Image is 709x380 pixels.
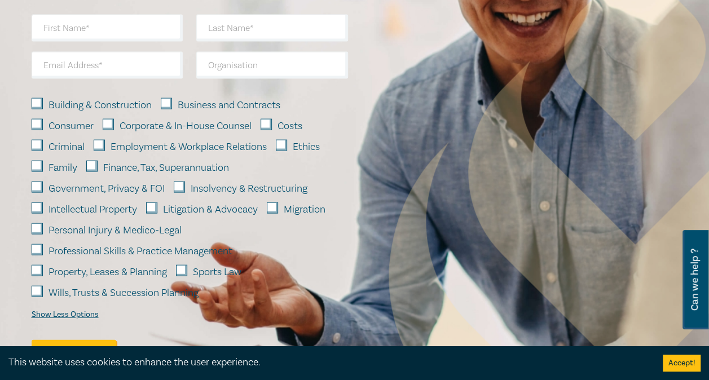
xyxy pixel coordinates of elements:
[32,15,183,42] input: First Name*
[278,119,302,134] label: Costs
[49,119,94,134] label: Consumer
[293,140,320,154] label: Ethics
[689,237,700,322] span: Can we help ?
[49,98,152,113] label: Building & Construction
[49,140,85,154] label: Criminal
[193,265,241,280] label: Sports Law
[8,355,646,370] div: This website uses cookies to enhance the user experience.
[663,355,701,372] button: Accept cookies
[163,202,258,217] label: Litigation & Advocacy
[49,265,167,280] label: Property, Leases & Planning
[196,15,348,42] input: Last Name*
[120,119,252,134] label: Corporate & In-House Counsel
[49,286,199,301] label: Wills, Trusts & Succession Planning
[32,310,99,319] div: Show Less Options
[32,340,116,361] button: Submit
[111,140,267,154] label: Employment & Workplace Relations
[49,244,232,259] label: Professional Skills & Practice Management
[103,161,229,175] label: Finance, Tax, Superannuation
[49,161,77,175] label: Family
[191,182,307,196] label: Insolvency & Restructuring
[49,182,165,196] label: Government, Privacy & FOI
[49,202,137,217] label: Intellectual Property
[196,52,348,79] input: Organisation
[178,98,280,113] label: Business and Contracts
[32,52,183,79] input: Email Address*
[284,202,325,217] label: Migration
[49,223,182,238] label: Personal Injury & Medico-Legal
